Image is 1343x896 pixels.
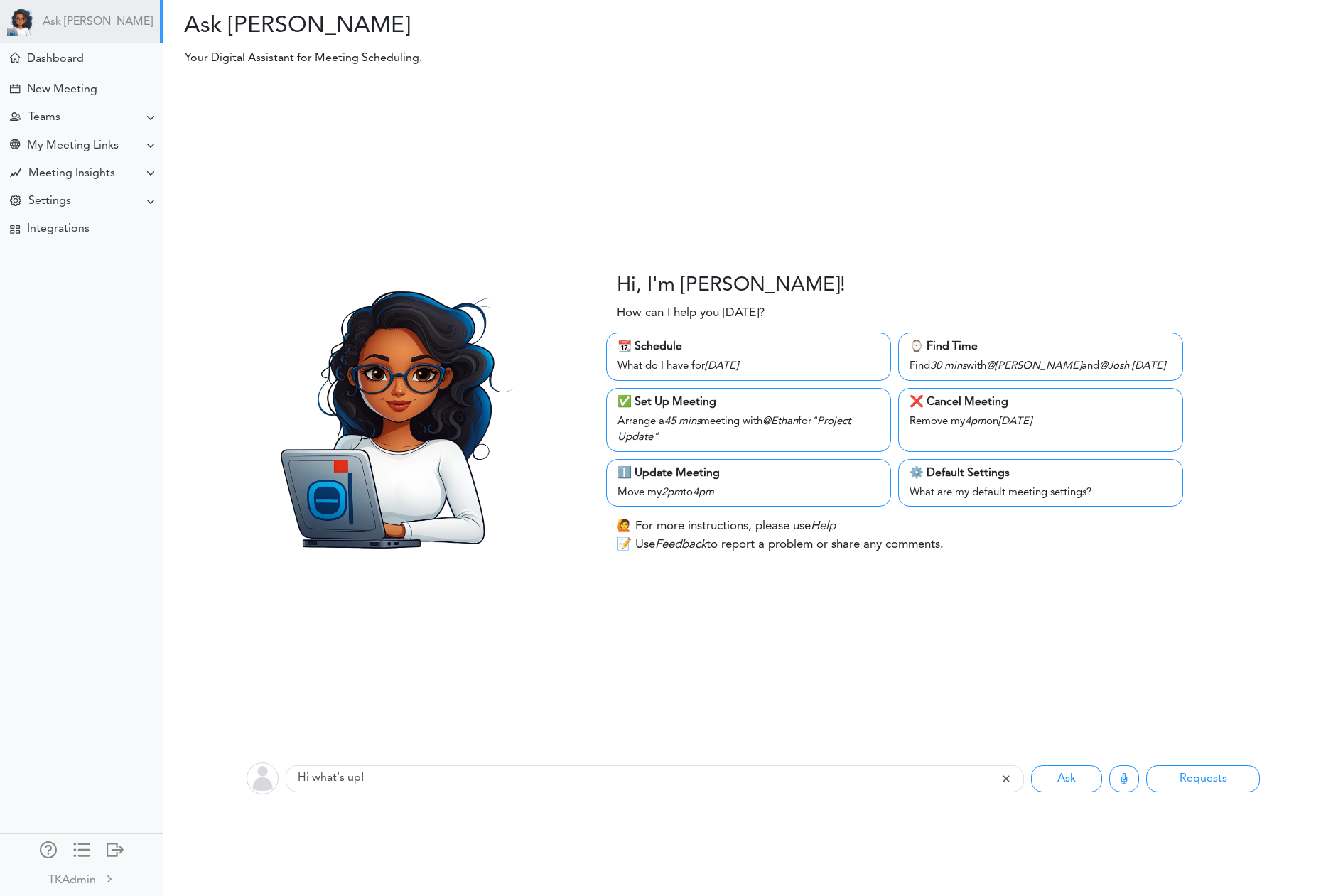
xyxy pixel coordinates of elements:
div: Meeting Insights [28,167,115,180]
div: Create Meeting [10,84,20,94]
img: user-off.png [247,762,279,794]
i: Help [811,520,836,532]
i: @Josh [1099,361,1129,372]
div: What do I have for [617,355,880,375]
i: [DATE] [705,361,738,372]
div: TKAdmin [48,872,96,889]
i: 4pm [965,416,986,427]
div: Manage Members and Externals [40,841,57,855]
h3: Hi, I'm [PERSON_NAME]! [617,274,846,298]
button: Ask [1031,765,1102,792]
p: 🙋 For more instructions, please use [617,517,836,536]
i: 45 mins [664,416,701,427]
div: Meeting Dashboard [10,53,20,63]
div: ❌ Cancel Meeting [910,394,1172,411]
div: Find with and [910,355,1172,375]
i: "Project Update" [617,416,851,443]
i: Feedback [655,539,706,551]
div: Integrations [27,222,90,236]
div: Arrange a meeting with for [617,411,880,446]
div: ⌚️ Find Time [910,338,1172,355]
i: [DATE] [998,416,1032,427]
div: ℹ️ Update Meeting [617,465,880,482]
div: Share Meeting Link [10,139,20,153]
i: 2pm [662,487,683,498]
div: Log out [107,841,124,855]
div: ⚙️ Default Settings [910,465,1172,482]
i: 4pm [693,487,714,498]
button: Requests [1146,765,1260,792]
div: Remove my on [910,411,1172,431]
a: Ask [PERSON_NAME] [43,16,153,29]
div: TEAMCAL AI Workflow Apps [10,225,20,234]
div: Move my to [617,482,880,502]
h2: Ask [PERSON_NAME] [174,13,743,40]
div: My Meeting Links [27,139,119,153]
p: How can I help you [DATE]? [617,304,765,323]
i: @Ethan [762,416,798,427]
div: ✅ Set Up Meeting [617,394,880,411]
div: 📆 Schedule [617,338,880,355]
i: 30 mins [930,361,966,372]
img: Powered by TEAMCAL AI [7,7,36,36]
div: What are my default meeting settings? [910,482,1172,502]
i: [DATE] [1132,361,1165,372]
a: Change side menu [73,841,90,861]
div: New Meeting [27,83,97,97]
img: Zara.png [239,263,543,566]
p: 📝 Use to report a problem or share any comments. [617,536,944,554]
i: @[PERSON_NAME] [986,361,1082,372]
a: TKAdmin [1,863,162,895]
p: Your Digital Assistant for Meeting Scheduling. [175,50,1000,67]
div: Show only icons [73,841,90,855]
div: Dashboard [27,53,84,66]
div: Settings [28,195,71,208]
div: Teams [28,111,60,124]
